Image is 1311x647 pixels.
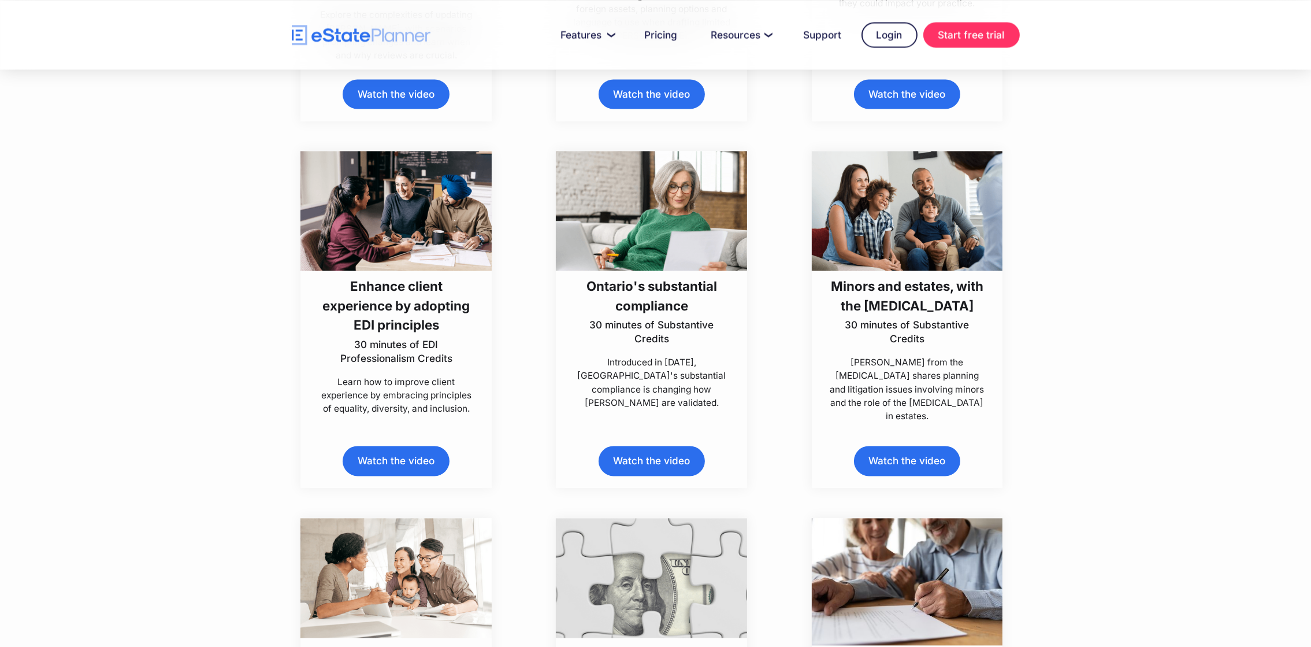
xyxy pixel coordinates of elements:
a: Login [861,22,918,47]
a: Watch the video [343,446,449,475]
p: [PERSON_NAME] from the [MEDICAL_DATA] shares planning and litigation issues involving minors and ... [827,356,987,423]
p: 30 minutes of EDI Professionalism Credits [317,338,476,365]
a: Resources [697,23,784,46]
a: Support [790,23,856,46]
h3: Minors and estates, with the [MEDICAL_DATA] [827,276,987,315]
a: Watch the video [854,446,960,475]
a: Watch the video [599,446,705,475]
p: Introduced in [DATE], [GEOGRAPHIC_DATA]'s substantial compliance is changing how [PERSON_NAME] ar... [572,356,731,409]
a: Pricing [631,23,692,46]
a: Ontario's substantial compliance30 minutes of Substantive CreditsIntroduced in [DATE], [GEOGRAPHI... [556,151,747,409]
a: Minors and estates, with the [MEDICAL_DATA]30 minutes of Substantive Credits[PERSON_NAME] from th... [812,151,1003,423]
a: home [292,25,430,45]
h3: Enhance client experience by adopting EDI principles [317,276,476,334]
a: Watch the video [343,79,449,109]
p: Learn how to improve client experience by embracing principles of equality, diversity, and inclus... [317,375,476,415]
a: Features [547,23,625,46]
h3: Ontario's substantial compliance [572,276,731,315]
a: Watch the video [599,79,705,109]
a: Watch the video [854,79,960,109]
a: Enhance client experience by adopting EDI principles30 minutes of EDI Professionalism CreditsLear... [300,151,492,415]
p: 30 minutes of Substantive Credits [572,318,731,346]
p: 30 minutes of Substantive Credits [827,318,987,346]
a: Start free trial [923,22,1020,47]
